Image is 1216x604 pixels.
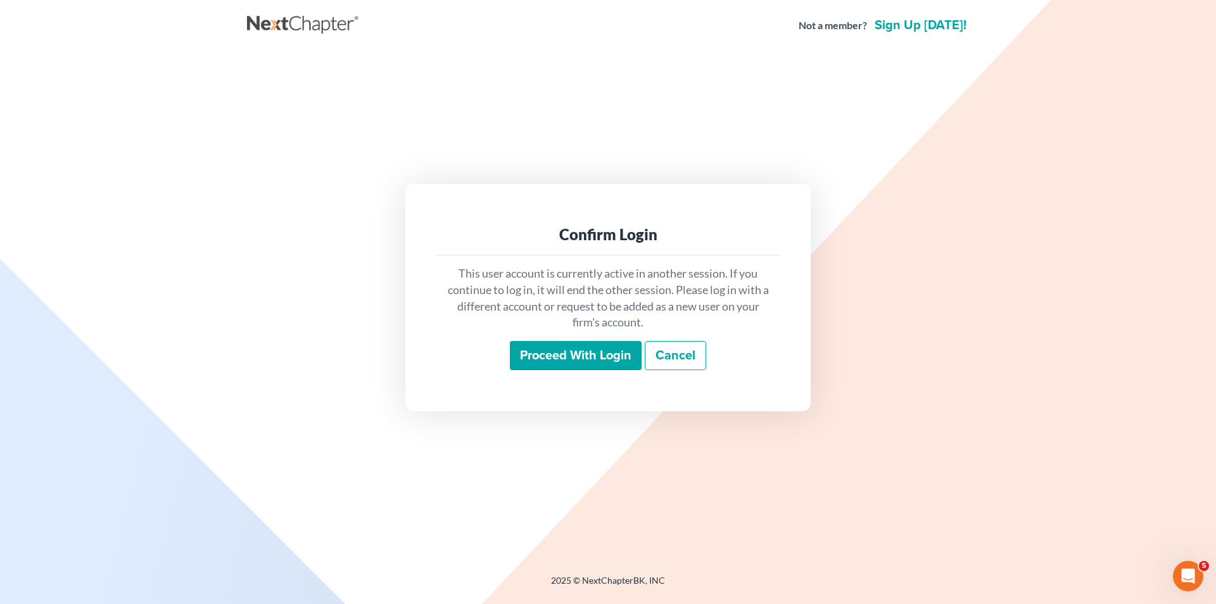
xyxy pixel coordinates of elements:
a: Sign up [DATE]! [872,19,969,32]
span: 5 [1199,561,1209,571]
div: Confirm Login [446,224,770,245]
p: This user account is currently active in another session. If you continue to log in, it will end ... [446,266,770,331]
div: 2025 © NextChapterBK, INC [247,574,969,597]
strong: Not a member? [799,18,867,33]
iframe: Intercom live chat [1173,561,1203,591]
input: Proceed with login [510,341,642,370]
a: Cancel [645,341,706,370]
